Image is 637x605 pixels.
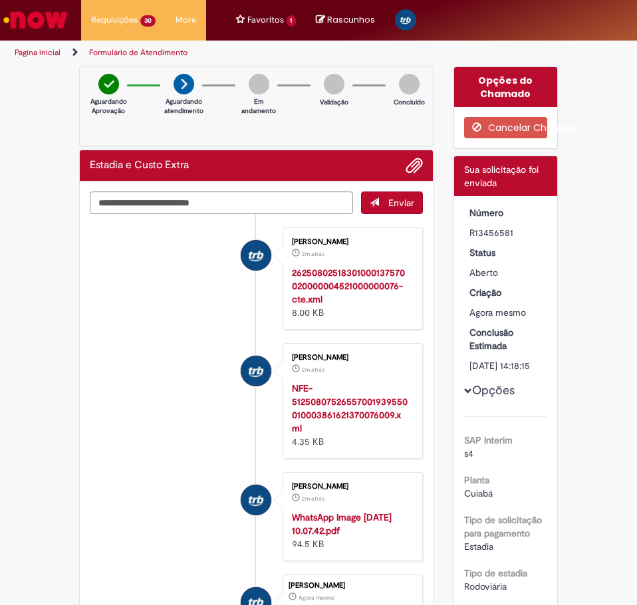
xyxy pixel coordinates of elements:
time: 28/08/2025 10:18:11 [469,306,526,318]
img: ServiceNow [1,7,70,33]
p: Em andamento [241,97,276,116]
div: Carlos Dapolito [241,485,271,515]
a: WhatsApp Image [DATE] 10.07.42.pdf [292,511,392,537]
time: 28/08/2025 10:16:17 [302,495,324,503]
div: Carlos Dapolito [241,240,271,271]
dt: Criação [459,286,553,299]
span: 2m atrás [302,495,324,503]
div: [PERSON_NAME] [292,483,408,491]
b: Tipo de estadia [464,567,527,579]
button: Adicionar anexos [406,157,423,174]
dt: Status [459,246,553,259]
time: 28/08/2025 10:16:24 [302,366,324,374]
ul: Trilhas de página [10,41,309,65]
span: Agora mesmo [299,594,334,602]
span: Requisições [91,13,138,27]
div: [PERSON_NAME] [292,354,408,362]
span: s4 [464,447,473,459]
span: Rodoviária [464,580,507,592]
img: img-circle-grey.png [399,74,420,94]
div: Opções do Chamado [454,67,558,107]
button: Enviar [361,191,423,214]
div: [DATE] 14:18:15 [469,359,543,372]
b: Tipo de solicitação para pagamento [464,514,542,539]
p: Aguardando atendimento [164,97,203,116]
span: Cuiabá [464,487,493,499]
img: img-circle-grey.png [324,74,344,94]
div: 8.00 KB [292,266,408,319]
span: 2m atrás [302,250,324,258]
div: 28/08/2025 10:18:11 [469,306,543,319]
span: More [176,13,196,27]
div: R13456581 [469,226,543,239]
textarea: Digite sua mensagem aqui... [90,191,353,214]
a: 26250802518301000137570020000004521000000076-cte.xml [292,267,405,305]
b: Planta [464,474,489,486]
a: NFE-51250807526557001939550010003861621370076009.xml [292,382,408,434]
span: 1 [287,15,297,27]
time: 28/08/2025 10:18:11 [299,594,334,602]
a: Formulário de Atendimento [89,47,188,58]
p: Aguardando Aprovação [90,97,127,116]
img: arrow-next.png [174,74,194,94]
span: 30 [140,15,156,27]
img: check-circle-green.png [98,74,119,94]
a: No momento, sua lista de rascunhos tem 0 Itens [316,13,375,26]
span: 2m atrás [302,366,324,374]
a: Página inicial [15,47,61,58]
b: SAP Interim [464,434,513,446]
div: [PERSON_NAME] [289,582,415,590]
span: Favoritos [247,13,284,27]
span: Enviar [388,197,414,209]
span: Estadia [464,541,493,552]
span: Agora mesmo [469,306,526,318]
p: Validação [320,98,348,107]
p: Concluído [394,98,425,107]
time: 28/08/2025 10:16:30 [302,250,324,258]
h2: Estadia e Custo Extra Histórico de tíquete [90,160,189,172]
span: Rascunhos [327,13,375,26]
div: Carlos Dapolito [241,356,271,386]
div: [PERSON_NAME] [292,238,408,246]
div: 94.5 KB [292,511,408,550]
dt: Conclusão Estimada [459,326,553,352]
button: Cancelar Chamado [464,117,548,138]
dt: Número [459,206,553,219]
div: Aberto [469,266,543,279]
span: Sua solicitação foi enviada [464,164,539,189]
img: img-circle-grey.png [249,74,269,94]
div: 4.35 KB [292,382,408,448]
